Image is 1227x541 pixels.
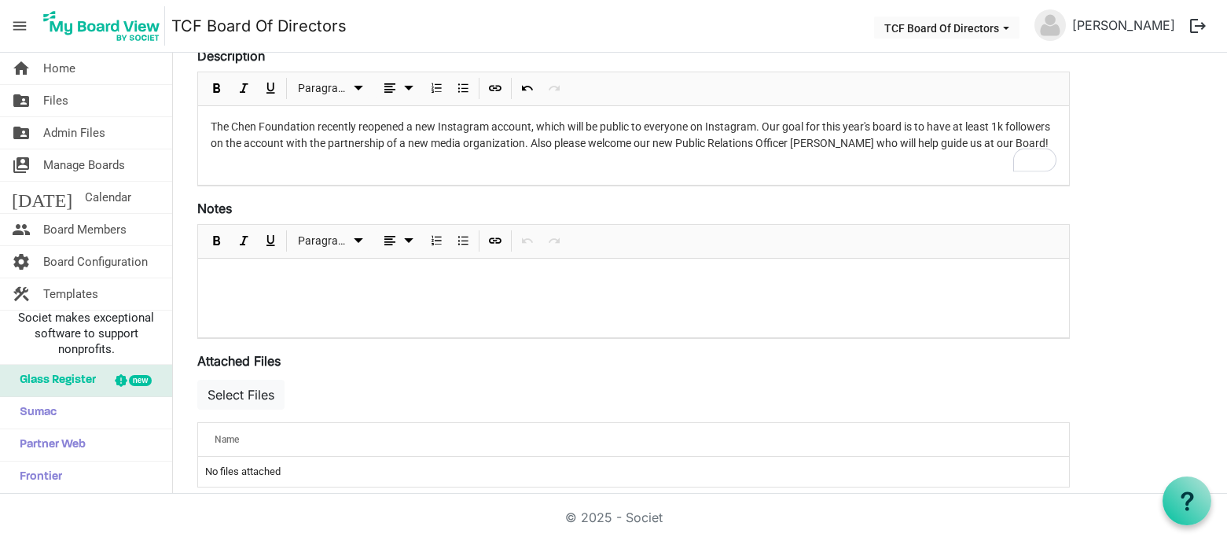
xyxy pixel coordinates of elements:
img: no-profile-picture.svg [1034,9,1066,41]
span: Templates [43,278,98,310]
button: Underline [260,79,281,98]
div: Numbered List [423,225,450,258]
button: Bold [207,231,228,251]
div: Insert Link [482,72,509,105]
button: TCF Board Of Directors dropdownbutton [874,17,1019,39]
div: Numbered List [423,72,450,105]
div: Italic [230,225,257,258]
button: Insert Link [485,79,506,98]
span: menu [5,11,35,41]
div: Bulleted List [450,225,476,258]
span: Sumac [12,397,57,429]
span: folder_shared [12,117,31,149]
div: Underline [257,72,284,105]
button: Paragraph dropdownbutton [292,79,370,98]
div: Formats [289,72,373,105]
span: Manage Boards [43,149,125,181]
button: logout [1181,9,1214,42]
span: Societ makes exceptional software to support nonprofits. [7,310,165,357]
div: Bold [204,72,230,105]
button: Italic [233,79,255,98]
span: home [12,53,31,84]
div: Insert Link [482,225,509,258]
span: folder_shared [12,85,31,116]
div: Formats [289,225,373,258]
span: people [12,214,31,245]
span: Frontier [12,462,62,493]
span: Paragraph [298,231,349,251]
span: Name [215,434,239,445]
span: [DATE] [12,182,72,213]
a: © 2025 - Societ [565,510,663,525]
button: Underline [260,231,281,251]
div: To enrich screen reader interactions, please activate Accessibility in Grammarly extension settings [198,106,1069,185]
a: TCF Board Of Directors [171,10,347,42]
span: switch_account [12,149,31,181]
div: Alignments [373,225,424,258]
span: settings [12,246,31,278]
a: [PERSON_NAME] [1066,9,1181,41]
a: My Board View Logo [39,6,171,46]
button: Italic [233,231,255,251]
div: Underline [257,225,284,258]
img: My Board View Logo [39,6,165,46]
span: Partner Web [12,429,86,461]
button: Bulleted List [453,231,474,251]
p: The Chen Foundation recently reopened a new Instagram account, which will be public to everyone o... [211,119,1056,152]
button: Numbered List [426,79,447,98]
button: dropdownbutton [375,79,421,98]
span: construction [12,278,31,310]
button: Insert Link [485,231,506,251]
button: dropdownbutton [375,231,421,251]
span: Admin Files [43,117,105,149]
label: Description [197,46,265,65]
span: Paragraph [298,79,349,98]
button: Bold [207,79,228,98]
span: Home [43,53,75,84]
button: Bulleted List [453,79,474,98]
span: Board Members [43,214,127,245]
span: Board Configuration [43,246,148,278]
button: Paragraph dropdownbutton [292,231,370,251]
div: Alignments [373,72,424,105]
div: Italic [230,72,257,105]
div: Bold [204,225,230,258]
td: No files attached [198,457,1069,487]
label: Attached Files [197,351,281,370]
button: Select Files [197,380,285,410]
div: Bulleted List [450,72,476,105]
span: Files [43,85,68,116]
button: Numbered List [426,231,447,251]
div: new [129,375,152,386]
label: Notes [197,199,232,218]
span: Calendar [85,182,131,213]
div: Undo [514,72,541,105]
button: Undo [517,79,538,98]
span: Glass Register [12,365,96,396]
